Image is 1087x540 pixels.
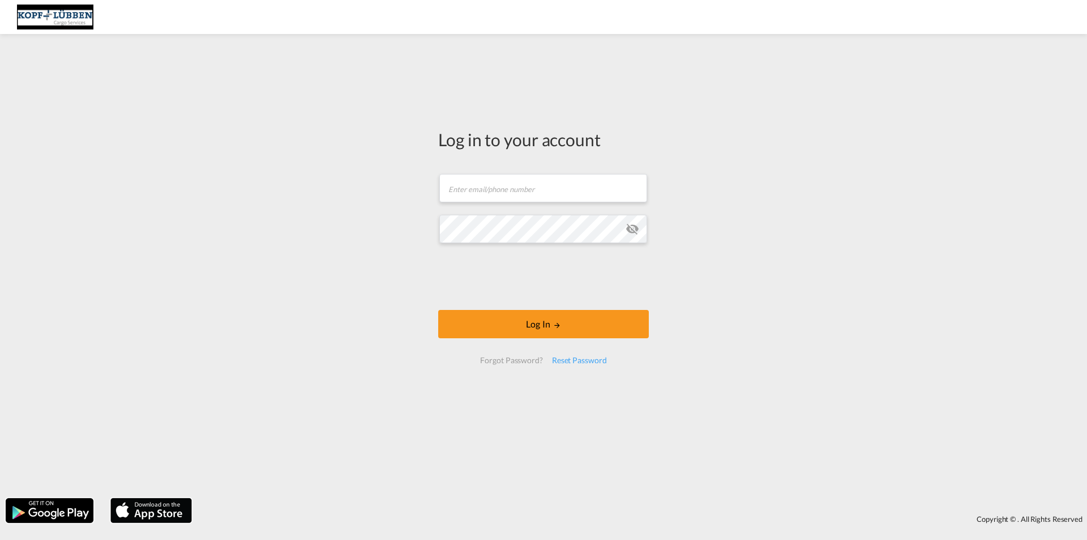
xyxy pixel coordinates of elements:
[438,127,649,151] div: Log in to your account
[5,497,95,524] img: google.png
[438,310,649,338] button: LOGIN
[457,254,630,299] iframe: reCAPTCHA
[547,350,611,371] div: Reset Password
[476,350,547,371] div: Forgot Password?
[17,5,93,30] img: 25cf3bb0aafc11ee9c4fdbd399af7748.JPG
[198,509,1087,529] div: Copyright © . All Rights Reserved
[109,497,193,524] img: apple.png
[626,222,639,236] md-icon: icon-eye-off
[439,174,647,202] input: Enter email/phone number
